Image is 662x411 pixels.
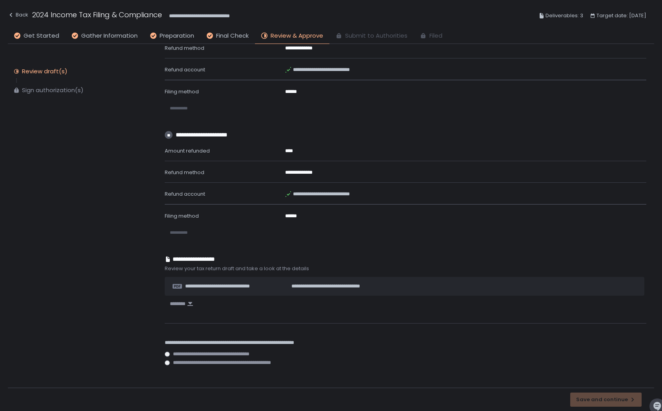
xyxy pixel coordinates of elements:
[546,11,583,20] span: Deliverables: 3
[81,31,138,40] span: Gather Information
[165,66,205,73] span: Refund account
[22,86,84,94] div: Sign authorization(s)
[165,44,204,52] span: Refund method
[8,9,28,22] button: Back
[8,10,28,20] div: Back
[165,265,646,272] span: Review your tax return draft and take a look at the details
[271,31,323,40] span: Review & Approve
[216,31,249,40] span: Final Check
[24,31,59,40] span: Get Started
[32,9,162,20] h1: 2024 Income Tax Filing & Compliance
[165,190,205,198] span: Refund account
[165,88,199,95] span: Filing method
[165,169,204,176] span: Refund method
[429,31,442,40] span: Filed
[165,147,210,155] span: Amount refunded
[22,67,67,75] div: Review draft(s)
[345,31,407,40] span: Submit to Authorities
[165,212,199,220] span: Filing method
[597,11,646,20] span: Target date: [DATE]
[160,31,194,40] span: Preparation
